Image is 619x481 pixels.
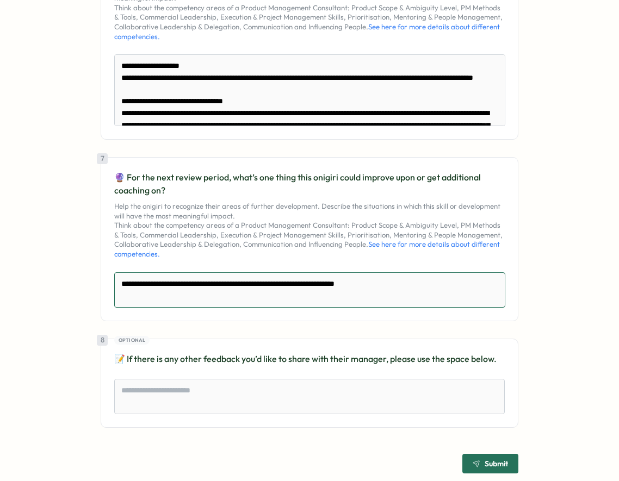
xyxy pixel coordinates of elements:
[97,153,108,164] div: 7
[114,202,505,259] p: Help the onigiri to recognize their areas of further development. Describe the situations in whic...
[485,460,508,467] span: Submit
[114,240,500,258] a: See here for more details about different competencies.
[462,454,518,473] button: Submit
[114,352,505,366] p: 📝 If there is any other feedback you’d like to share with their manager, please use the space below.
[114,171,505,198] p: 🔮 For the next review period, what’s one thing this onigiri could improve upon or get additional ...
[97,335,108,346] div: 8
[119,336,146,344] span: Optional
[114,22,500,41] a: See here for more details about different competencies.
